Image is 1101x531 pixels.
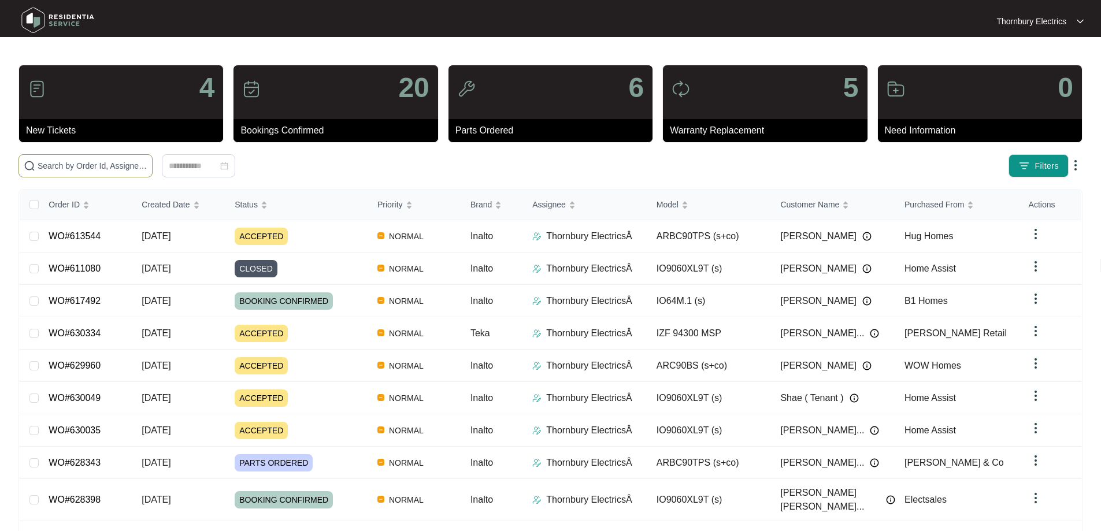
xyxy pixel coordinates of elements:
[142,328,170,338] span: [DATE]
[1058,74,1073,102] p: 0
[532,393,542,403] img: Assigner Icon
[887,80,905,98] img: icon
[470,263,493,273] span: Inalto
[904,458,1004,467] span: [PERSON_NAME] & Co
[780,229,857,243] span: [PERSON_NAME]
[1029,491,1043,505] img: dropdown arrow
[132,190,225,220] th: Created Date
[470,458,493,467] span: Inalto
[532,458,542,467] img: Assigner Icon
[49,296,101,306] a: WO#617492
[780,326,864,340] span: [PERSON_NAME]...
[1069,158,1083,172] img: dropdown arrow
[904,198,964,211] span: Purchased From
[647,190,772,220] th: Model
[532,232,542,241] img: Assigner Icon
[771,190,895,220] th: Customer Name
[532,296,542,306] img: Assigner Icon
[647,350,772,382] td: ARC90BS (s+co)
[235,325,288,342] span: ACCEPTED
[142,458,170,467] span: [DATE]
[49,425,101,435] a: WO#630035
[470,198,492,211] span: Brand
[49,231,101,241] a: WO#613544
[647,447,772,479] td: ARBC90TPS (s+co)
[142,361,170,370] span: [DATE]
[647,252,772,285] td: IO9060XL9T (s)
[996,16,1066,27] p: Thornbury Electrics
[377,232,384,239] img: Vercel Logo
[1029,454,1043,467] img: dropdown arrow
[470,495,493,504] span: Inalto
[457,80,476,98] img: icon
[235,260,277,277] span: CLOSED
[870,458,879,467] img: Info icon
[532,198,566,211] span: Assignee
[546,456,632,470] p: Thornbury ElectricsÂ
[532,264,542,273] img: Assigner Icon
[546,229,632,243] p: Thornbury ElectricsÂ
[1009,154,1069,177] button: filter iconFilters
[470,425,493,435] span: Inalto
[904,263,956,273] span: Home Assist
[384,262,428,276] span: NORMAL
[780,294,857,308] span: [PERSON_NAME]
[368,190,461,220] th: Priority
[780,486,880,514] span: [PERSON_NAME] [PERSON_NAME]...
[377,329,384,336] img: Vercel Logo
[377,297,384,304] img: Vercel Logo
[398,74,429,102] p: 20
[546,359,632,373] p: Thornbury ElectricsÂ
[647,382,772,414] td: IO9060XL9T (s)
[1029,357,1043,370] img: dropdown arrow
[142,231,170,241] span: [DATE]
[647,479,772,521] td: IO9060XL9T (s)
[532,495,542,504] img: Assigner Icon
[470,231,493,241] span: Inalto
[49,458,101,467] a: WO#628343
[142,425,170,435] span: [DATE]
[377,426,384,433] img: Vercel Logo
[142,198,190,211] span: Created Date
[240,124,438,138] p: Bookings Confirmed
[377,198,403,211] span: Priority
[904,361,961,370] span: WOW Homes
[235,491,333,508] span: BOOKING CONFIRMED
[461,190,523,220] th: Brand
[39,190,132,220] th: Order ID
[49,328,101,338] a: WO#630334
[1029,421,1043,435] img: dropdown arrow
[862,264,872,273] img: Info icon
[647,220,772,252] td: ARBC90TPS (s+co)
[49,198,80,211] span: Order ID
[546,493,632,507] p: Thornbury ElectricsÂ
[780,391,843,405] span: Shae ( Tenant )
[904,393,956,403] span: Home Assist
[532,329,542,338] img: Assigner Icon
[628,74,644,102] p: 6
[843,74,859,102] p: 5
[26,124,223,138] p: New Tickets
[384,493,428,507] span: NORMAL
[49,361,101,370] a: WO#629960
[24,160,35,172] img: search-icon
[377,362,384,369] img: Vercel Logo
[546,262,632,276] p: Thornbury ElectricsÂ
[647,285,772,317] td: IO64M.1 (s)
[862,232,872,241] img: Info icon
[235,454,313,471] span: PARTS ORDERED
[384,391,428,405] span: NORMAL
[1029,324,1043,338] img: dropdown arrow
[904,328,1007,338] span: [PERSON_NAME] Retail
[780,456,864,470] span: [PERSON_NAME]...
[242,80,261,98] img: icon
[850,393,859,403] img: Info icon
[862,296,872,306] img: Info icon
[870,426,879,435] img: Info icon
[904,296,948,306] span: B1 Homes
[384,456,428,470] span: NORMAL
[49,393,101,403] a: WO#630049
[377,265,384,272] img: Vercel Logo
[470,328,490,338] span: Teka
[546,294,632,308] p: Thornbury ElectricsÂ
